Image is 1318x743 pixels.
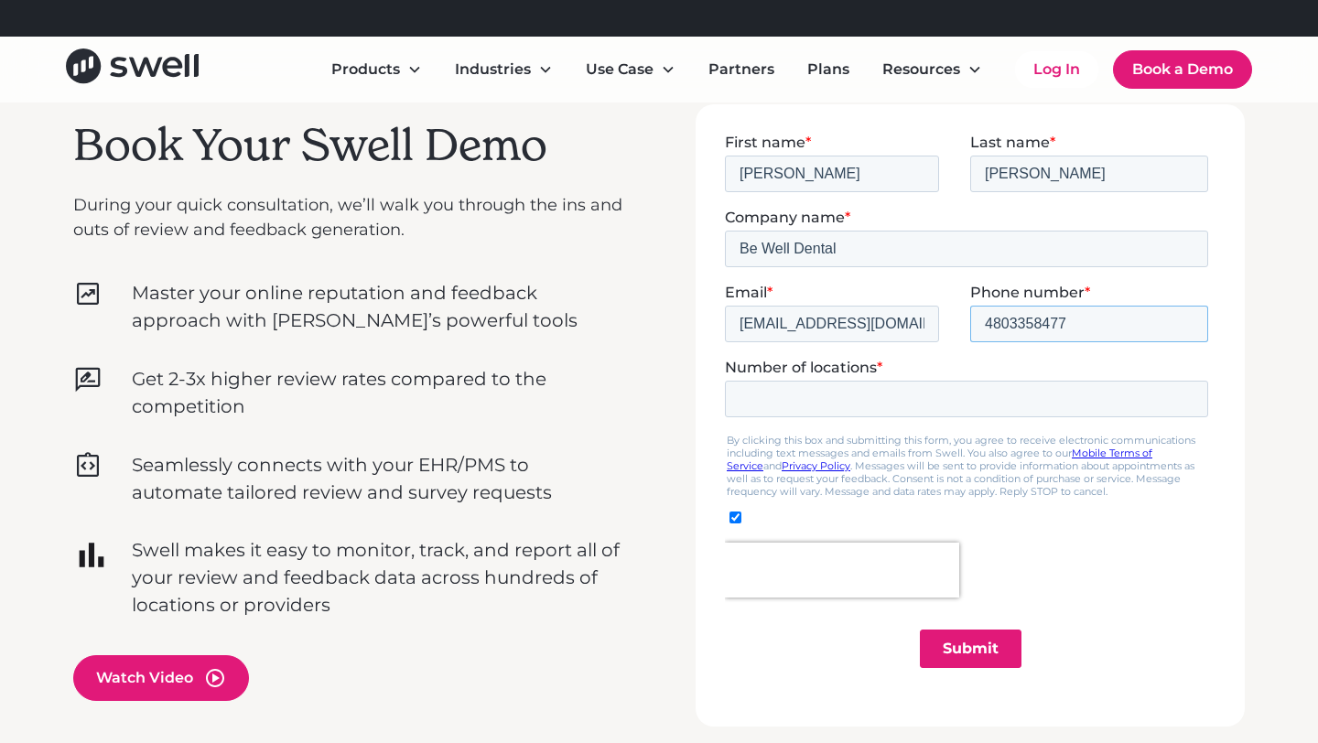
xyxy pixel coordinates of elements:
[317,51,437,88] div: Products
[1113,50,1252,89] a: Book a Demo
[793,51,864,88] a: Plans
[519,7,771,29] div: Refer a clinic, get $300!
[132,365,622,420] p: Get 2-3x higher review rates compared to the competition
[694,51,789,88] a: Partners
[331,59,400,81] div: Products
[571,51,690,88] div: Use Case
[73,193,622,242] p: During your quick consultation, we’ll walk you through the ins and outs of review and feedback ge...
[868,51,997,88] div: Resources
[725,134,1215,698] iframe: Form 0
[882,59,960,81] div: Resources
[66,48,199,90] a: home
[440,51,567,88] div: Industries
[132,536,622,619] p: Swell makes it easy to monitor, track, and report all of your review and feedback data across hun...
[132,279,622,334] p: Master your online reputation and feedback approach with [PERSON_NAME]’s powerful tools
[586,59,654,81] div: Use Case
[132,451,622,506] p: Seamlessly connects with your EHR/PMS to automate tailored review and survey requests
[73,655,622,701] a: open lightbox
[688,9,771,27] a: Learn More
[96,667,193,689] div: Watch Video
[1015,51,1098,88] a: Log In
[73,119,622,172] h2: Book Your Swell Demo
[455,59,531,81] div: Industries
